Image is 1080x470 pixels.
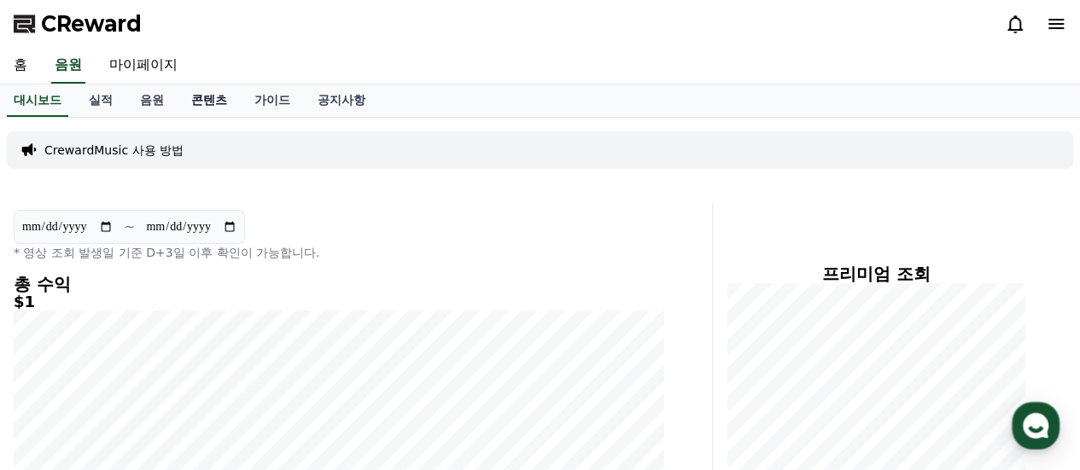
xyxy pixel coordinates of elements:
[44,142,184,159] a: CrewardMusic 사용 방법
[41,10,142,38] span: CReward
[241,84,304,117] a: 가이드
[220,328,328,371] a: 설정
[14,10,142,38] a: CReward
[178,84,241,117] a: 콘텐츠
[126,84,178,117] a: 음원
[14,244,664,261] p: * 영상 조회 발생일 기준 D+3일 이후 확인이 가능합니다.
[7,84,68,117] a: 대시보드
[96,48,191,84] a: 마이페이지
[75,84,126,117] a: 실적
[304,84,379,117] a: 공지사항
[14,293,664,310] h5: $1
[14,275,664,293] h4: 총 수익
[51,48,85,84] a: 음원
[156,355,177,368] span: 대화
[54,354,64,368] span: 홈
[264,354,284,368] span: 설정
[5,328,113,371] a: 홈
[727,264,1025,283] h4: 프리미엄 조회
[113,328,220,371] a: 대화
[124,217,135,237] p: ~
